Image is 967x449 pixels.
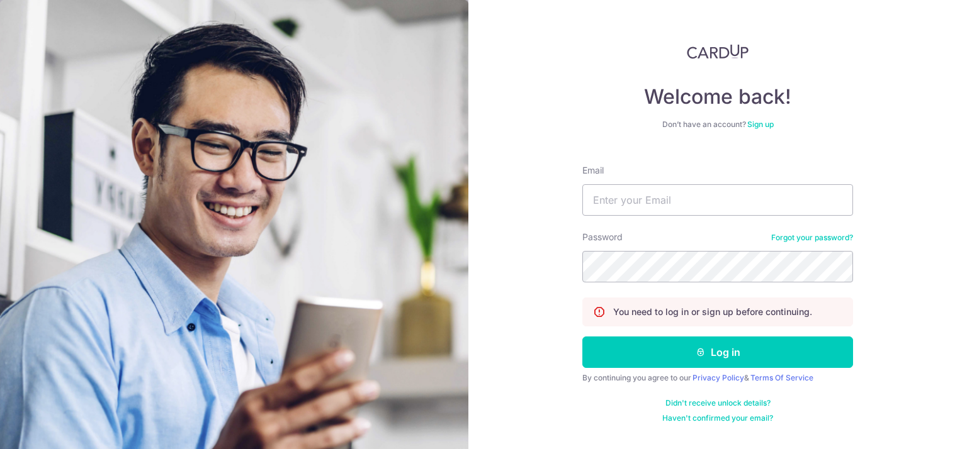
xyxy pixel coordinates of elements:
a: Terms Of Service [750,373,813,382]
label: Email [582,164,604,177]
label: Password [582,231,623,243]
h4: Welcome back! [582,84,853,109]
img: CardUp Logo [687,44,749,59]
a: Forgot your password? [771,233,853,243]
div: By continuing you agree to our & [582,373,853,383]
input: Enter your Email [582,184,853,216]
button: Log in [582,336,853,368]
a: Haven't confirmed your email? [662,413,773,423]
p: You need to log in or sign up before continuing. [613,306,812,318]
a: Privacy Policy [693,373,744,382]
a: Sign up [747,119,774,129]
a: Didn't receive unlock details? [665,398,771,408]
div: Don’t have an account? [582,119,853,130]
